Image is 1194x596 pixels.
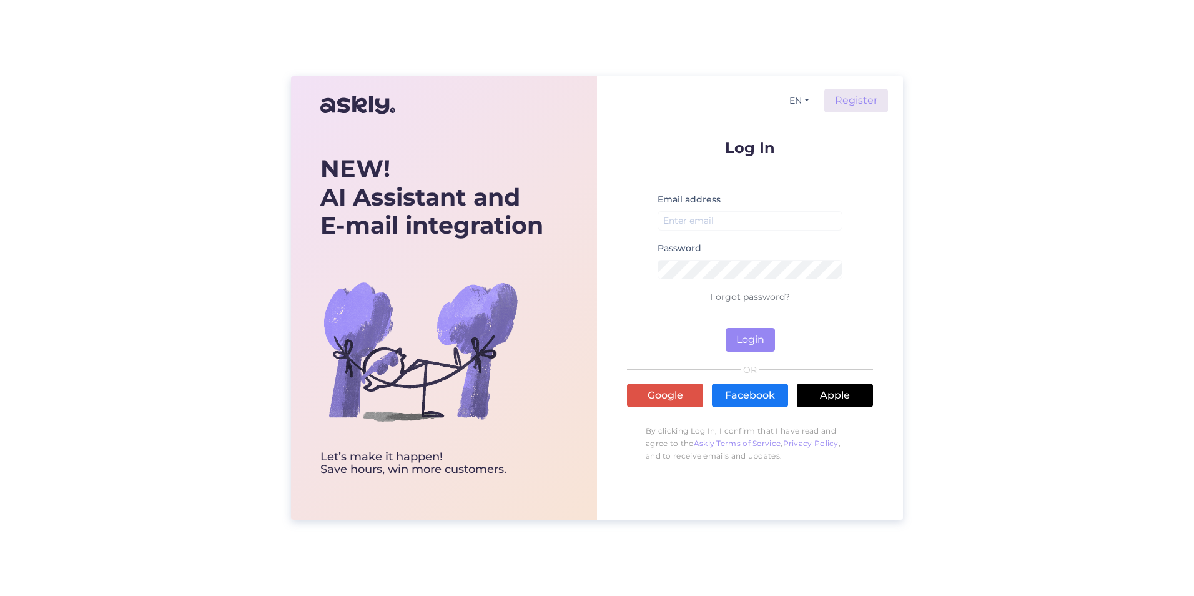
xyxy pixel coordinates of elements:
[320,451,543,476] div: Let’s make it happen! Save hours, win more customers.
[712,384,788,407] a: Facebook
[824,89,888,112] a: Register
[710,291,790,302] a: Forgot password?
[783,439,839,448] a: Privacy Policy
[741,365,759,374] span: OR
[658,193,721,206] label: Email address
[320,251,520,451] img: bg-askly
[320,154,390,183] b: NEW!
[726,328,775,352] button: Login
[320,154,543,240] div: AI Assistant and E-mail integration
[320,90,395,120] img: Askly
[784,92,814,110] button: EN
[627,140,873,156] p: Log In
[627,419,873,469] p: By clicking Log In, I confirm that I have read and agree to the , , and to receive emails and upd...
[797,384,873,407] a: Apple
[658,242,701,255] label: Password
[694,439,781,448] a: Askly Terms of Service
[658,211,842,231] input: Enter email
[627,384,703,407] a: Google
